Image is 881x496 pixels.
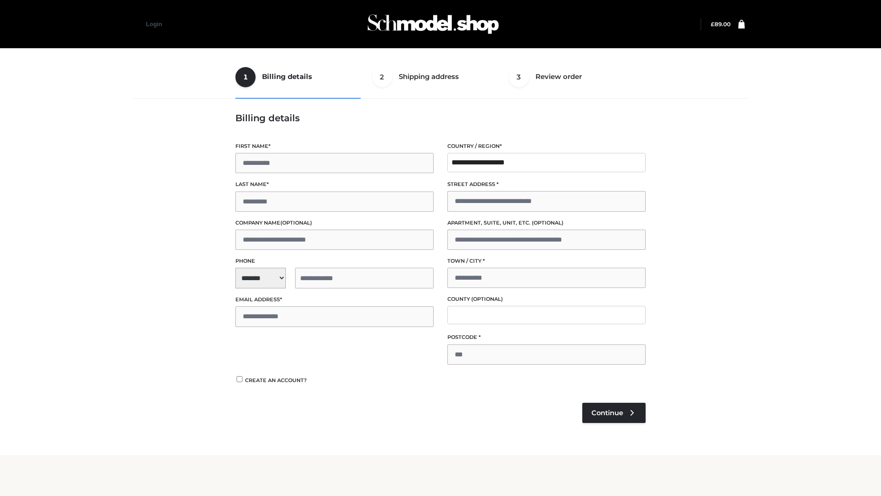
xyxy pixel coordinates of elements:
[447,295,646,304] label: County
[711,21,730,28] bdi: 89.00
[235,113,646,124] h3: Billing details
[235,142,434,151] label: First name
[532,220,563,226] span: (optional)
[235,376,244,382] input: Create an account?
[447,142,646,151] label: Country / Region
[447,257,646,265] label: Town / City
[280,220,312,226] span: (optional)
[235,295,434,304] label: Email address
[447,219,646,227] label: Apartment, suite, unit, etc.
[235,257,434,265] label: Phone
[146,21,162,28] a: Login
[471,296,503,302] span: (optional)
[447,180,646,189] label: Street address
[235,219,434,227] label: Company name
[447,333,646,342] label: Postcode
[235,180,434,189] label: Last name
[582,403,646,423] a: Continue
[364,6,502,42] img: Schmodel Admin 964
[711,21,714,28] span: £
[245,377,307,383] span: Create an account?
[711,21,730,28] a: £89.00
[591,409,623,417] span: Continue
